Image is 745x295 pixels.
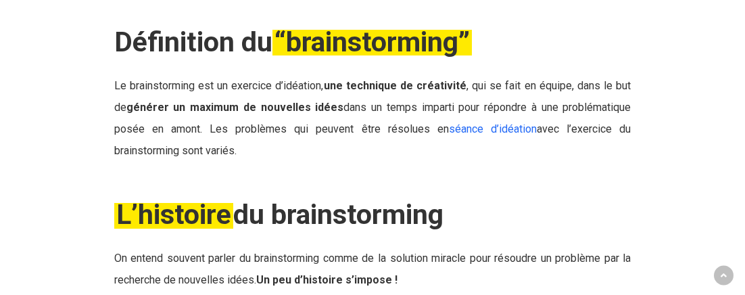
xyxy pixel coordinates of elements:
[324,79,467,92] strong: une technique de créativité
[114,79,631,157] span: Le brainstorming est un exercice d’idéation, , qui se fait en équipe, dans le but de dans un temp...
[256,273,398,286] strong: Un peu d’histoire s’impose !
[272,26,472,58] em: “brainstorming”
[114,252,631,286] span: On entend souvent parler du brainstorming comme de la solution miracle pour résoudre un problème ...
[449,122,537,135] a: séance d’idéation
[126,101,344,114] strong: générer un maximum de nouvelles idées
[114,26,485,58] strong: Définition du
[114,198,233,231] em: L’histoire
[114,198,443,231] strong: du brainstorming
